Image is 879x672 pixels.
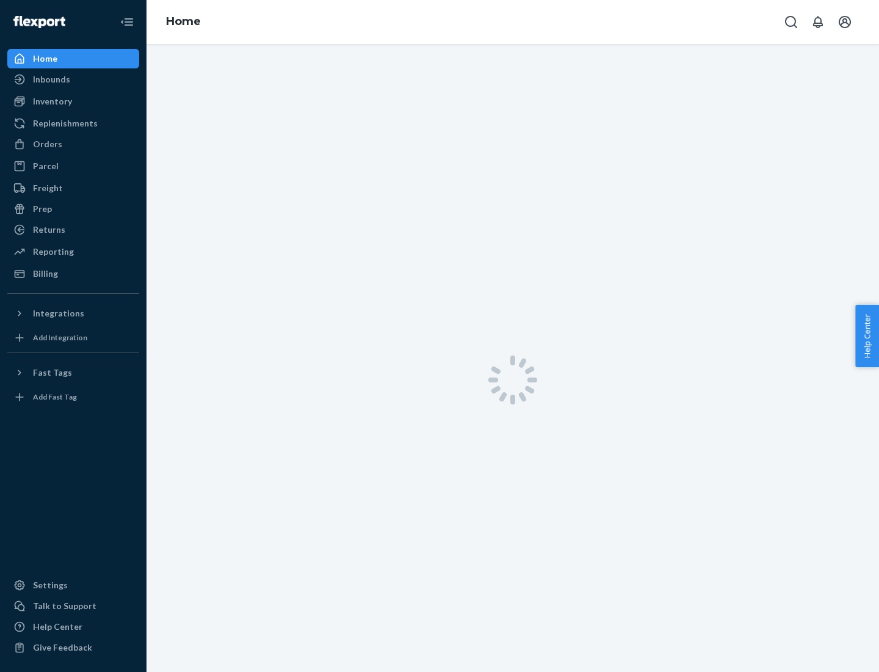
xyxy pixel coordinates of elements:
button: Integrations [7,304,139,323]
a: Home [7,49,139,68]
img: Flexport logo [13,16,65,28]
a: Home [166,15,201,28]
div: Integrations [33,307,84,320]
button: Open account menu [833,10,857,34]
div: Inbounds [33,73,70,86]
div: Reporting [33,246,74,258]
a: Prep [7,199,139,219]
div: Add Integration [33,332,87,343]
div: Returns [33,224,65,236]
button: Help Center [855,305,879,367]
div: Add Fast Tag [33,392,77,402]
div: Help Center [33,621,82,633]
div: Settings [33,579,68,591]
a: Settings [7,575,139,595]
div: Talk to Support [33,600,96,612]
div: Parcel [33,160,59,172]
a: Talk to Support [7,596,139,616]
a: Billing [7,264,139,283]
button: Give Feedback [7,638,139,657]
button: Fast Tags [7,363,139,382]
a: Add Fast Tag [7,387,139,407]
a: Reporting [7,242,139,261]
button: Open Search Box [779,10,803,34]
div: Freight [33,182,63,194]
div: Inventory [33,95,72,108]
a: Add Integration [7,328,139,348]
a: Inbounds [7,70,139,89]
button: Open notifications [806,10,830,34]
div: Replenishments [33,117,98,130]
ol: breadcrumbs [156,4,211,40]
a: Parcel [7,156,139,176]
a: Inventory [7,92,139,111]
div: Home [33,53,57,65]
a: Replenishments [7,114,139,133]
div: Fast Tags [33,367,72,379]
a: Orders [7,134,139,154]
a: Returns [7,220,139,239]
a: Freight [7,178,139,198]
a: Help Center [7,617,139,637]
div: Prep [33,203,52,215]
div: Give Feedback [33,641,92,654]
div: Orders [33,138,62,150]
div: Billing [33,268,58,280]
button: Close Navigation [115,10,139,34]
